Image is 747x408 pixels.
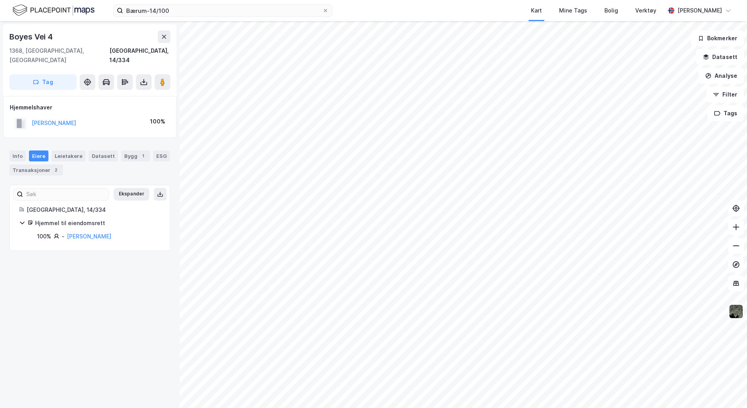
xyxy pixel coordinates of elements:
[139,152,147,160] div: 1
[114,188,149,200] button: Ekspander
[9,46,109,65] div: 1368, [GEOGRAPHIC_DATA], [GEOGRAPHIC_DATA]
[89,150,118,161] div: Datasett
[9,150,26,161] div: Info
[13,4,95,17] img: logo.f888ab2527a4732fd821a326f86c7f29.svg
[37,232,51,241] div: 100%
[708,370,747,408] iframe: Chat Widget
[9,74,77,90] button: Tag
[696,49,744,65] button: Datasett
[123,5,322,16] input: Søk på adresse, matrikkel, gårdeiere, leietakere eller personer
[52,150,86,161] div: Leietakere
[9,30,54,43] div: Boyes Vei 4
[706,87,744,102] button: Filter
[691,30,744,46] button: Bokmerker
[699,68,744,84] button: Analyse
[35,218,161,228] div: Hjemmel til eiendomsrett
[62,232,64,241] div: -
[10,103,170,112] div: Hjemmelshaver
[604,6,618,15] div: Bolig
[531,6,542,15] div: Kart
[29,150,48,161] div: Eiere
[153,150,170,161] div: ESG
[52,166,60,174] div: 2
[121,150,150,161] div: Bygg
[559,6,587,15] div: Mine Tags
[708,370,747,408] div: Kontrollprogram for chat
[708,106,744,121] button: Tags
[729,304,743,319] img: 9k=
[23,188,109,200] input: Søk
[109,46,170,65] div: [GEOGRAPHIC_DATA], 14/334
[635,6,656,15] div: Verktøy
[9,165,63,175] div: Transaksjoner
[67,233,111,240] a: [PERSON_NAME]
[27,205,161,215] div: [GEOGRAPHIC_DATA], 14/334
[150,117,165,126] div: 100%
[677,6,722,15] div: [PERSON_NAME]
